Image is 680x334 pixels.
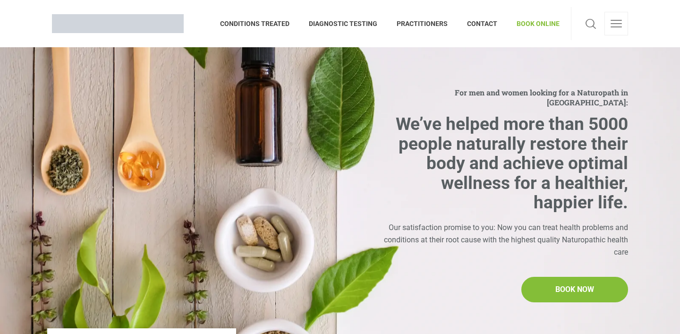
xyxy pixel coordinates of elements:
span: BOOK ONLINE [507,16,560,31]
a: Search [583,12,599,35]
span: BOOK NOW [555,283,594,296]
a: BOOK ONLINE [507,7,560,40]
a: DIAGNOSTIC TESTING [299,7,387,40]
div: Our satisfaction promise to you: Now you can treat health problems and conditions at their root c... [379,222,628,258]
span: CONDITIONS TREATED [220,16,299,31]
h2: We’ve helped more than 5000 people naturally restore their body and achieve optimal wellness for ... [379,114,628,212]
a: CONDITIONS TREATED [220,7,299,40]
a: Brisbane Naturopath [52,7,184,40]
a: BOOK NOW [521,277,628,302]
span: For men and women looking for a Naturopath in [GEOGRAPHIC_DATA]: [379,87,628,107]
a: CONTACT [458,7,507,40]
img: Brisbane Naturopath [52,14,184,33]
span: DIAGNOSTIC TESTING [299,16,387,31]
span: PRACTITIONERS [387,16,458,31]
a: PRACTITIONERS [387,7,458,40]
span: CONTACT [458,16,507,31]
